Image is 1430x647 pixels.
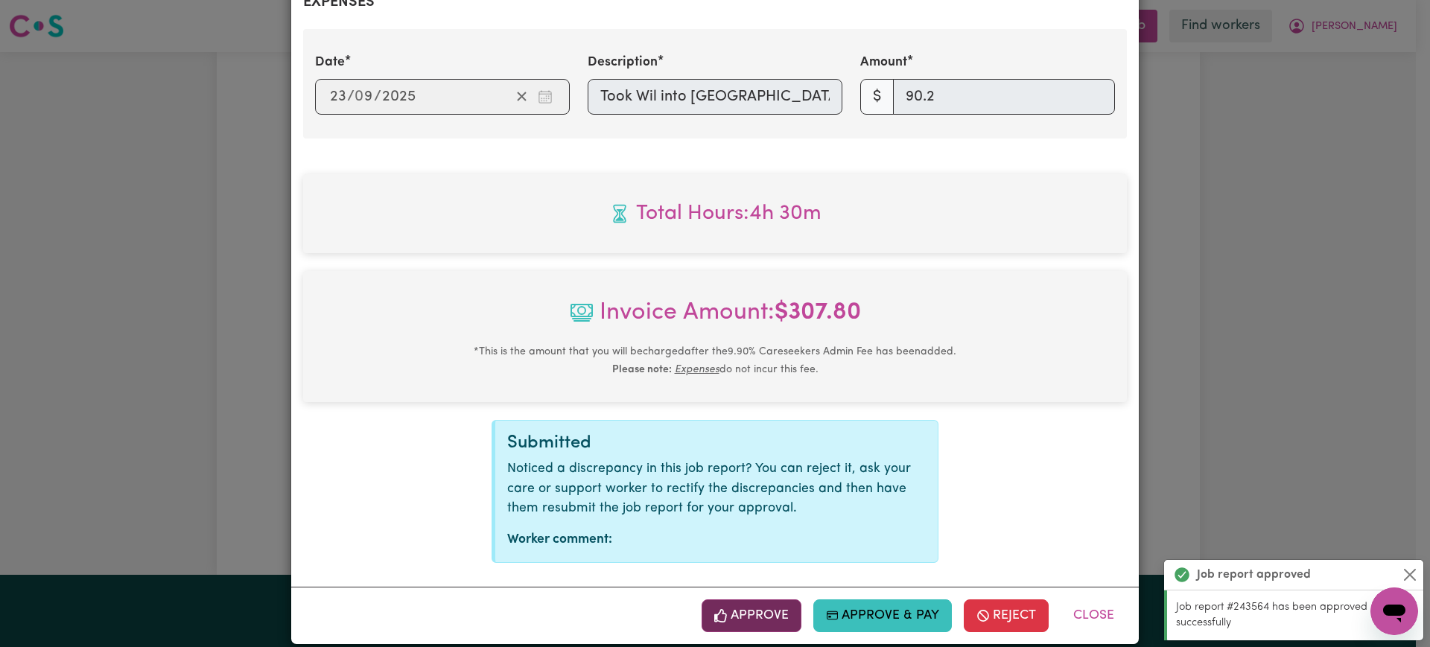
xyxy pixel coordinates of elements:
span: / [347,89,355,105]
input: -- [329,86,347,108]
iframe: Button to launch messaging window [1370,587,1418,635]
span: Invoice Amount: [315,295,1115,342]
span: 0 [355,89,363,104]
u: Expenses [675,364,719,375]
strong: Worker comment: [507,533,612,546]
button: Close [1061,599,1127,632]
button: Approve [702,599,801,632]
small: This is the amount that you will be charged after the 9.90 % Careseekers Admin Fee has been added... [474,346,956,375]
p: Job report #243564 has been approved successfully [1176,599,1414,631]
span: $ [860,79,894,115]
label: Amount [860,53,907,72]
button: Reject [964,599,1049,632]
p: Noticed a discrepancy in this job report? You can reject it, ask your care or support worker to r... [507,459,926,518]
input: ---- [381,86,416,108]
label: Description [588,53,658,72]
button: Enter the date of expense [533,86,557,108]
label: Date [315,53,345,72]
strong: Job report approved [1197,566,1311,584]
span: / [374,89,381,105]
button: Approve & Pay [813,599,953,632]
b: Please note: [612,364,672,375]
input: Took Wil into Launceston for his social support day out. Went to Riverside Hotel for lunch and th... [588,79,842,115]
b: $ 307.80 [775,301,861,325]
span: Submitted [507,434,591,452]
button: Close [1401,566,1419,584]
span: Total hours worked: 4 hours 30 minutes [315,198,1115,229]
input: -- [355,86,374,108]
button: Clear date [510,86,533,108]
